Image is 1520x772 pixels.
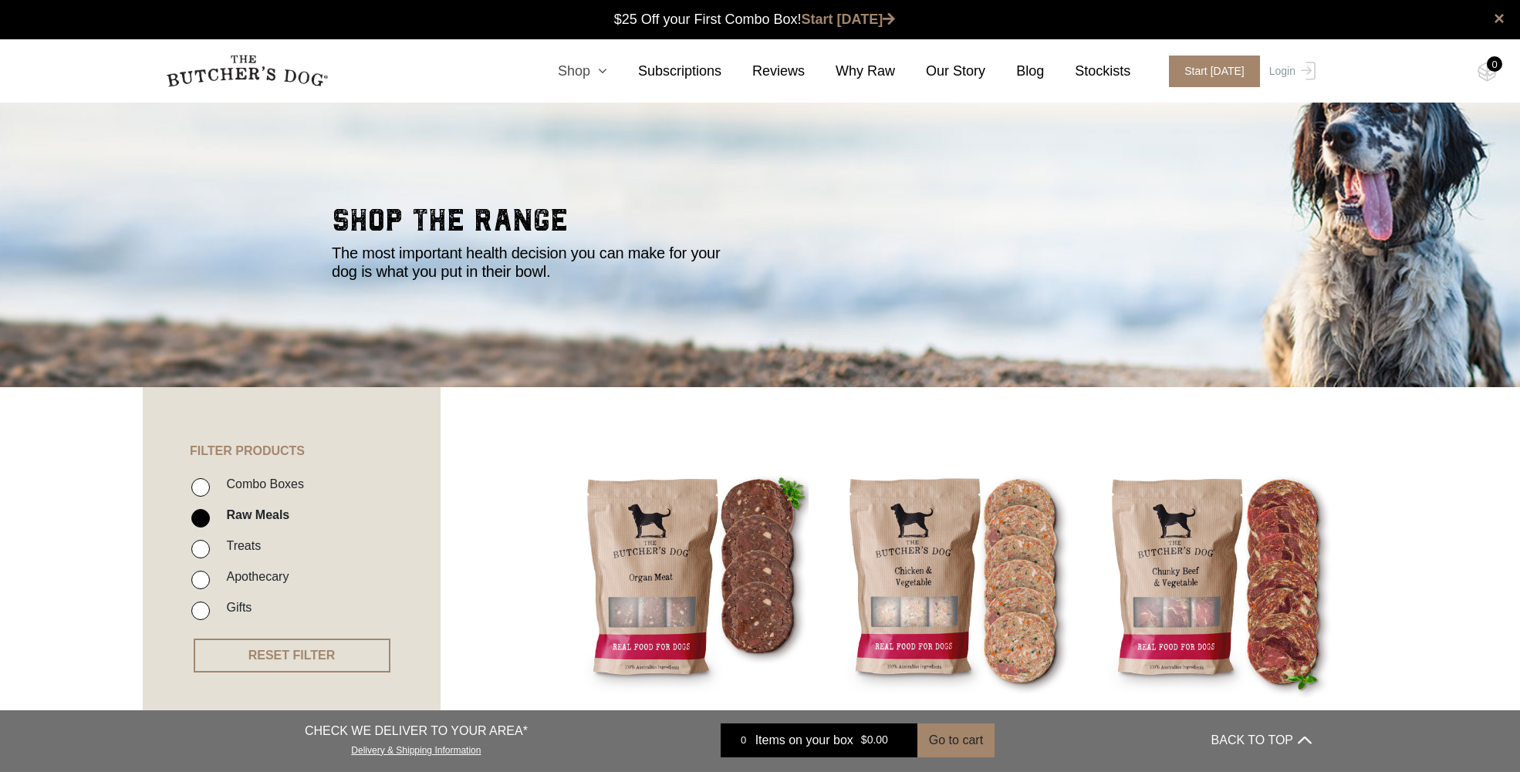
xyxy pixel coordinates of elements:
label: Apothecary [218,566,289,587]
a: Subscriptions [607,61,721,82]
a: Start [DATE] [802,12,896,27]
a: close [1494,9,1505,28]
button: Go to cart [917,723,995,757]
img: Chicken and Vegetables [837,464,1071,698]
a: Blog [985,61,1044,82]
h2: shop the range [332,205,1188,244]
span: Start [DATE] [1169,56,1260,87]
span: Items on your box [755,731,853,750]
a: Why Raw [805,61,895,82]
label: Treats [218,535,261,556]
div: 0 [1487,56,1502,72]
bdi: 0.00 [861,734,888,747]
p: CHECK WE DELIVER TO YOUR AREA* [305,722,528,740]
label: Combo Boxes [218,474,304,494]
label: Raw Meals [218,504,289,525]
a: Start [DATE] [1154,56,1265,87]
button: BACK TO TOP [1211,722,1312,759]
img: Chunky Beef and Vegetables [1099,464,1333,698]
a: 0 Items on your box $0.00 [721,723,917,757]
a: Stockists [1044,61,1130,82]
button: RESET FILTER [194,639,390,673]
a: Delivery & Shipping Information [351,741,481,756]
img: Beef Organ Blend [575,464,809,698]
p: The most important health decision you can make for your dog is what you put in their bowl. [332,244,741,281]
h4: FILTER PRODUCTS [143,387,441,458]
a: Our Story [895,61,985,82]
label: Gifts [218,597,252,618]
a: Reviews [721,61,805,82]
a: Login [1265,56,1316,87]
span: $ [861,734,867,747]
img: TBD_Cart-Empty.png [1478,62,1497,82]
div: 0 [732,733,755,748]
a: Shop [527,61,607,82]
